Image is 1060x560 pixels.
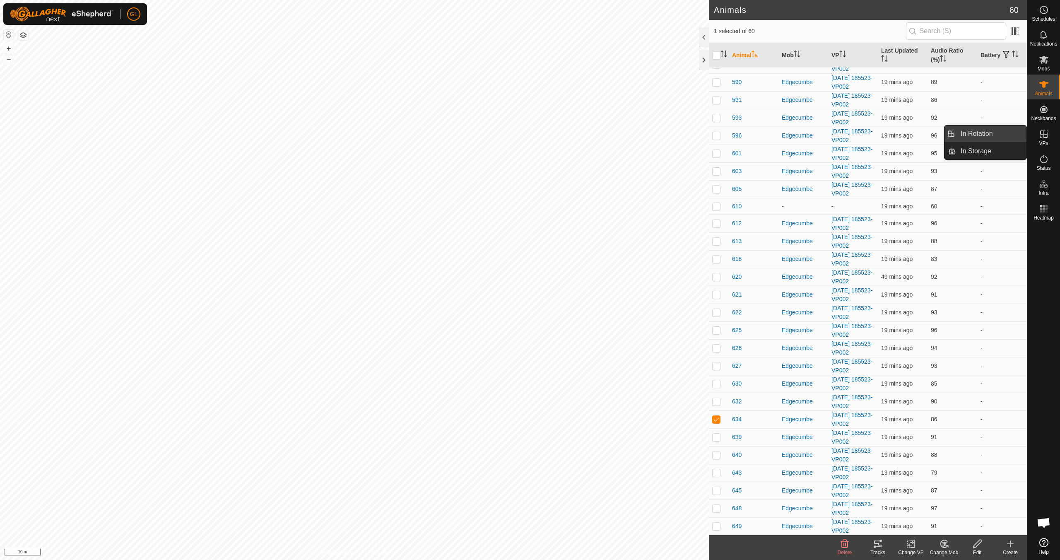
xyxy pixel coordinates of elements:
[782,326,825,335] div: Edgecumbe
[931,416,937,422] span: 86
[931,309,937,316] span: 93
[961,129,993,139] span: In Rotation
[931,150,937,157] span: 95
[322,549,353,557] a: Privacy Policy
[931,132,937,139] span: 96
[881,256,913,262] span: 8 Oct 2025, 4:07 pm
[782,522,825,531] div: Edgecumbe
[782,131,825,140] div: Edgecumbe
[732,504,742,513] span: 648
[931,505,937,512] span: 97
[831,287,872,302] a: [DATE] 185523-VP002
[881,362,913,369] span: 8 Oct 2025, 4:06 pm
[831,376,872,391] a: [DATE] 185523-VP002
[1036,166,1050,171] span: Status
[714,27,906,36] span: 1 selected of 60
[732,96,742,104] span: 591
[931,97,937,103] span: 86
[831,203,834,210] app-display-virtual-paddock-transition: -
[782,78,825,87] div: Edgecumbe
[906,22,1006,40] input: Search (S)
[732,237,742,246] span: 613
[1038,191,1048,196] span: Infra
[1030,41,1057,46] span: Notifications
[977,268,1027,286] td: -
[977,215,1027,232] td: -
[931,203,937,210] span: 60
[782,379,825,388] div: Edgecumbe
[1039,141,1048,146] span: VPs
[831,251,872,267] a: [DATE] 185523-VP002
[977,410,1027,428] td: -
[831,269,872,285] a: [DATE] 185523-VP002
[1009,4,1019,16] span: 60
[732,451,742,459] span: 640
[831,501,872,516] a: [DATE] 185523-VP002
[881,150,913,157] span: 8 Oct 2025, 4:07 pm
[782,397,825,406] div: Edgecumbe
[977,321,1027,339] td: -
[881,132,913,139] span: 8 Oct 2025, 4:07 pm
[956,126,1026,142] a: In Rotation
[881,523,913,529] span: 8 Oct 2025, 4:07 pm
[828,43,878,68] th: VP
[1038,66,1050,71] span: Mobs
[831,447,872,463] a: [DATE] 185523-VP002
[1033,215,1054,220] span: Heatmap
[881,203,913,210] span: 8 Oct 2025, 4:07 pm
[977,357,1027,375] td: -
[881,114,913,121] span: 8 Oct 2025, 4:07 pm
[881,186,913,192] span: 8 Oct 2025, 4:06 pm
[977,180,1027,198] td: -
[977,375,1027,393] td: -
[931,469,937,476] span: 79
[831,181,872,197] a: [DATE] 185523-VP002
[778,43,828,68] th: Mob
[831,75,872,90] a: [DATE] 185523-VP002
[4,43,14,53] button: +
[881,238,913,244] span: 8 Oct 2025, 4:06 pm
[831,465,872,480] a: [DATE] 185523-VP002
[782,362,825,370] div: Edgecumbe
[363,549,387,557] a: Contact Us
[977,304,1027,321] td: -
[729,43,778,68] th: Animal
[782,451,825,459] div: Edgecumbe
[931,273,937,280] span: 92
[1032,17,1055,22] span: Schedules
[782,415,825,424] div: Edgecumbe
[732,433,742,442] span: 639
[831,110,872,126] a: [DATE] 185523-VP002
[961,146,991,156] span: In Storage
[931,345,937,351] span: 94
[4,30,14,40] button: Reset Map
[782,96,825,104] div: Edgecumbe
[881,327,913,333] span: 8 Oct 2025, 4:07 pm
[931,79,937,85] span: 89
[732,362,742,370] span: 627
[714,5,1009,15] h2: Animals
[831,483,872,498] a: [DATE] 185523-VP002
[927,43,977,68] th: Audio Ratio (%)
[931,487,937,494] span: 87
[977,43,1027,68] th: Battery
[831,92,872,108] a: [DATE] 185523-VP002
[782,202,825,211] div: -
[977,198,1027,215] td: -
[961,549,994,556] div: Edit
[881,273,913,280] span: 8 Oct 2025, 3:37 pm
[956,143,1026,159] a: In Storage
[732,167,742,176] span: 603
[977,91,1027,109] td: -
[831,305,872,320] a: [DATE] 185523-VP002
[931,398,937,405] span: 90
[732,113,742,122] span: 593
[927,549,961,556] div: Change Mob
[831,57,872,72] a: [DATE] 185523-VP002
[881,469,913,476] span: 8 Oct 2025, 4:07 pm
[720,52,727,58] p-sorticon: Activate to sort
[940,56,947,63] p-sorticon: Activate to sort
[878,43,927,68] th: Last Updated
[752,52,758,58] p-sorticon: Activate to sort
[977,428,1027,446] td: -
